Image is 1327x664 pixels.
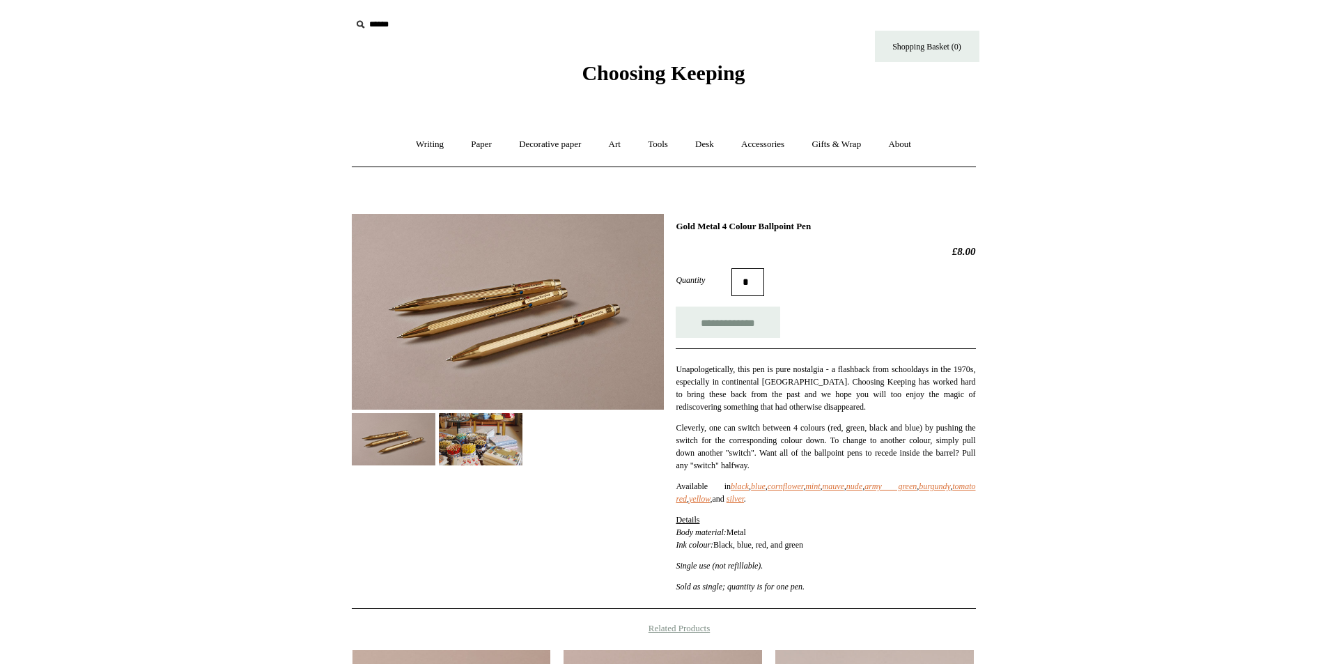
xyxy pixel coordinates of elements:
a: Choosing Keeping [582,72,745,82]
i: . [727,494,746,504]
i: , [950,481,952,491]
i: Ink colour: [676,540,713,550]
p: Cleverly, one can switch between 4 colours (red, green, black and blue) by pushing the switch for... [676,422,975,472]
a: Art [596,126,633,163]
img: Gold Metal 4 Colour Ballpoint Pen [352,413,435,465]
span: Details [676,515,699,525]
a: black [731,481,749,491]
a: burgundy [919,481,950,491]
a: mint [805,481,820,491]
i: , [749,481,751,491]
span: Choosing Keeping [582,61,745,84]
a: yellow [689,494,710,504]
a: silver [727,494,744,504]
label: Quantity [676,274,731,286]
h2: £8.00 [676,245,975,258]
a: Paper [458,126,504,163]
a: army green [864,481,917,491]
p: Metal Black, blue, red, and green [676,514,975,551]
i: , [917,481,919,491]
img: Gold Metal 4 Colour Ballpoint Pen [439,413,522,465]
a: nude [846,481,862,491]
i: , [687,494,689,504]
a: blue [751,481,766,491]
span: Available in and [676,481,975,504]
a: cornflower [768,481,803,491]
i: , [862,481,864,491]
img: Gold Metal 4 Colour Ballpoint Pen [352,214,664,410]
i: , [820,481,822,491]
a: About [876,126,924,163]
i: , [803,481,805,491]
h4: Related Products [316,623,1012,634]
a: Accessories [729,126,797,163]
i: Body material: [676,527,726,537]
a: Gifts & Wrap [799,126,874,163]
p: Unapologetically, this pen is pure nostalgia - a flashback from schooldays in the 1970s, especial... [676,363,975,413]
i: , [766,481,768,491]
i: , [844,481,846,491]
em: Sold as single; quantity is for one pen. [676,582,805,592]
a: Shopping Basket (0) [875,31,979,62]
a: Decorative paper [506,126,593,163]
i: , [710,494,712,504]
a: mauve [822,481,844,491]
a: Writing [403,126,456,163]
em: Single use (not refillable). [676,561,765,571]
h1: Gold Metal 4 Colour Ballpoint Pen [676,221,975,232]
a: Desk [683,126,727,163]
a: Tools [635,126,681,163]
